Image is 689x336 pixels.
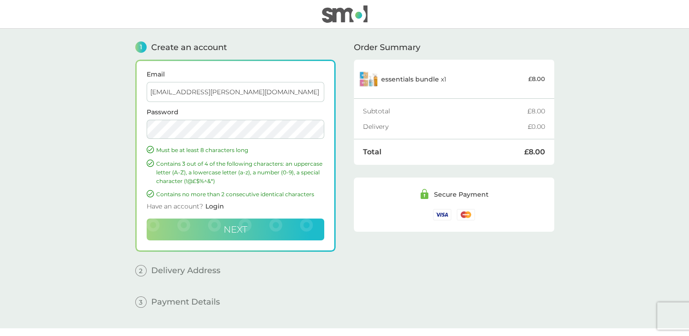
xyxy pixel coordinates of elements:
label: Email [147,71,324,77]
p: Must be at least 8 characters long [156,146,324,154]
div: Total [363,148,524,156]
span: Delivery Address [151,266,220,275]
img: /assets/icons/cards/visa.svg [433,209,451,220]
div: Have an account? [147,199,324,219]
span: 1 [135,41,147,53]
img: smol [322,5,367,23]
span: essentials bundle [381,75,439,83]
span: Next [224,224,247,235]
div: £0.00 [528,123,545,130]
p: x 1 [381,76,446,83]
div: Delivery [363,123,528,130]
div: £8.00 [527,108,545,114]
label: Password [147,109,324,115]
p: £8.00 [528,74,545,84]
div: £8.00 [524,148,545,156]
button: Next [147,219,324,240]
span: Order Summary [354,43,420,51]
span: Payment Details [151,298,220,306]
span: 2 [135,265,147,276]
p: Contains 3 out of 4 of the following characters: an uppercase letter (A-Z), a lowercase letter (a... [156,159,324,186]
span: 3 [135,296,147,308]
div: Secure Payment [434,191,489,198]
span: Login [205,202,224,210]
img: /assets/icons/cards/mastercard.svg [457,209,475,220]
p: Contains no more than 2 consecutive identical characters [156,190,324,199]
div: Subtotal [363,108,527,114]
span: Create an account [151,43,227,51]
